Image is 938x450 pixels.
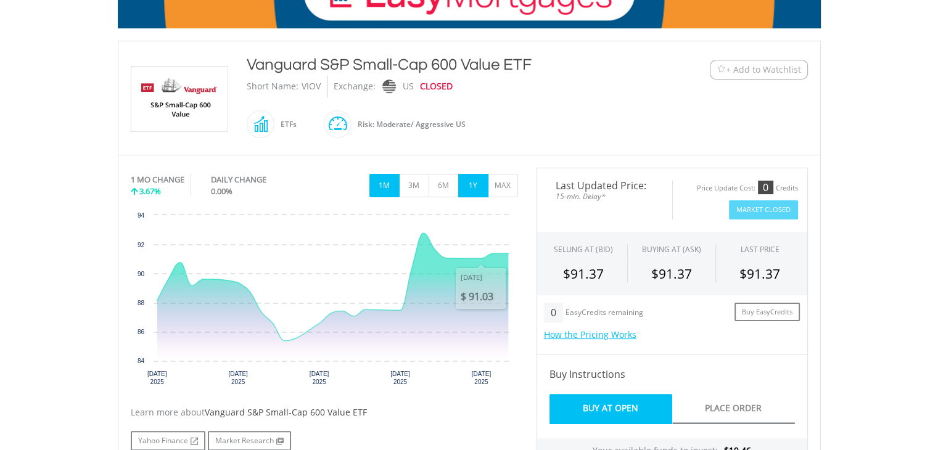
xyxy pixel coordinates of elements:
[563,265,604,282] span: $91.37
[211,186,232,197] span: 0.00%
[554,244,613,255] div: SELLING AT (BID)
[131,209,518,394] div: Chart. Highcharts interactive chart.
[147,370,167,385] text: [DATE] 2025
[544,303,563,322] div: 0
[729,200,798,219] button: Market Closed
[139,186,161,197] span: 3.67%
[399,174,429,197] button: 3M
[131,174,184,186] div: 1 MO CHANGE
[137,242,144,248] text: 92
[726,63,801,76] span: + Add to Watchlist
[137,300,144,306] text: 88
[549,367,795,382] h4: Buy Instructions
[205,406,367,418] span: Vanguard S&P Small-Cap 600 Value ETF
[137,329,144,335] text: 86
[566,308,643,319] div: EasyCredits remaining
[131,209,518,394] svg: Interactive chart
[137,212,144,219] text: 94
[211,174,308,186] div: DAILY CHANGE
[133,67,226,131] img: EQU.US.VIOV.png
[131,406,518,419] div: Learn more about
[471,370,491,385] text: [DATE] 2025
[776,184,798,193] div: Credits
[488,174,518,197] button: MAX
[717,65,726,74] img: Watchlist
[390,370,410,385] text: [DATE] 2025
[672,394,795,424] a: Place Order
[247,54,634,76] div: Vanguard S&P Small-Cap 600 Value ETF
[403,76,414,97] div: US
[382,80,395,94] img: nasdaq.png
[544,329,636,340] a: How the Pricing Works
[697,184,755,193] div: Price Update Cost:
[458,174,488,197] button: 1Y
[334,76,376,97] div: Exchange:
[741,244,780,255] div: LAST PRICE
[758,181,773,194] div: 0
[739,265,780,282] span: $91.37
[710,60,808,80] button: Watchlist + Add to Watchlist
[420,76,453,97] div: CLOSED
[302,76,321,97] div: VIOV
[369,174,400,197] button: 1M
[651,265,692,282] span: $91.37
[642,244,701,255] span: BUYING AT (ASK)
[309,370,329,385] text: [DATE] 2025
[352,110,466,139] div: Risk: Moderate/ Aggressive US
[546,190,663,202] span: 15-min. Delay*
[274,110,297,139] div: ETFs
[549,394,672,424] a: Buy At Open
[137,271,144,277] text: 90
[734,303,800,322] a: Buy EasyCredits
[228,370,248,385] text: [DATE] 2025
[546,181,663,190] span: Last Updated Price:
[247,76,298,97] div: Short Name:
[137,358,144,364] text: 84
[429,174,459,197] button: 6M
